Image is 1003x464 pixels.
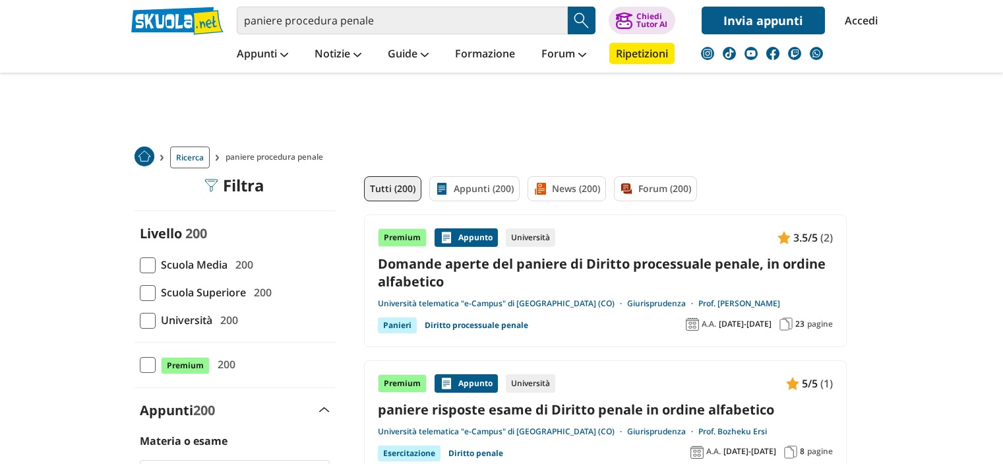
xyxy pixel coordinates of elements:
[193,401,215,419] span: 200
[384,43,432,67] a: Guide
[528,176,606,201] a: News (200)
[609,7,675,34] button: ChiediTutor AI
[249,284,272,301] span: 200
[636,13,667,28] div: Chiedi Tutor AI
[614,176,697,201] a: Forum (200)
[364,176,421,201] a: Tutti (200)
[807,319,833,329] span: pagine
[609,43,675,64] a: Ripetizioni
[533,182,547,195] img: News filtro contenuto
[233,43,291,67] a: Appunti
[786,377,799,390] img: Appunti contenuto
[435,374,498,393] div: Appunto
[378,317,417,333] div: Panieri
[766,47,779,60] img: facebook
[185,224,207,242] span: 200
[378,426,627,437] a: Università telematica "e-Campus" di [GEOGRAPHIC_DATA] (CO)
[226,147,328,168] span: paniere procedura penale
[448,446,503,461] a: Diritto penale
[690,446,704,459] img: Anno accademico
[538,43,590,67] a: Forum
[810,47,823,60] img: WhatsApp
[723,47,736,60] img: tiktok
[440,377,453,390] img: Appunti contenuto
[701,47,714,60] img: instagram
[378,298,627,309] a: Università telematica "e-Campus" di [GEOGRAPHIC_DATA] (CO)
[429,176,520,201] a: Appunti (200)
[156,284,246,301] span: Scuola Superiore
[506,374,555,393] div: Università
[820,375,833,392] span: (1)
[140,401,215,419] label: Appunti
[378,401,833,418] a: paniere risposte esame di Diritto penale in ordine alfabetico
[311,43,365,67] a: Notizie
[204,176,264,195] div: Filtra
[784,446,797,459] img: Pagine
[788,47,801,60] img: twitch
[779,317,793,331] img: Pagine
[440,231,453,244] img: Appunti contenuto
[702,319,716,329] span: A.A.
[802,375,818,392] span: 5/5
[807,446,833,457] span: pagine
[620,182,633,195] img: Forum filtro contenuto
[706,446,721,457] span: A.A.
[230,256,253,273] span: 200
[319,407,330,413] img: Apri e chiudi sezione
[135,147,154,168] a: Home
[170,147,210,168] a: Ricerca
[156,312,212,329] span: Università
[795,319,805,329] span: 23
[698,426,767,437] a: Prof. Bozheku Ersi
[204,179,218,192] img: Filtra filtri mobile
[452,43,518,67] a: Formazione
[627,426,698,437] a: Giurisprudenza
[161,357,210,374] span: Premium
[378,374,427,393] div: Premium
[723,446,776,457] span: [DATE]-[DATE]
[698,298,780,309] a: Prof. [PERSON_NAME]
[719,319,772,329] span: [DATE]-[DATE]
[702,7,825,34] a: Invia appunti
[777,231,791,244] img: Appunti contenuto
[845,7,872,34] a: Accedi
[378,228,427,247] div: Premium
[140,434,228,448] label: Materia o esame
[156,256,228,273] span: Scuola Media
[378,446,441,461] div: Esercitazione
[568,7,595,34] button: Search Button
[425,317,528,333] a: Diritto processuale penale
[793,229,818,246] span: 3.5/5
[378,255,833,290] a: Domande aperte del paniere di Diritto processuale penale, in ordine alfabetico
[572,11,592,30] img: Cerca appunti, riassunti o versioni
[627,298,698,309] a: Giurisprudenza
[820,229,833,246] span: (2)
[686,317,699,331] img: Anno accademico
[800,446,805,457] span: 8
[435,182,448,195] img: Appunti filtro contenuto
[237,7,568,34] input: Cerca appunti, riassunti o versioni
[140,224,182,242] label: Livello
[506,228,555,247] div: Università
[435,228,498,247] div: Appunto
[215,312,238,329] span: 200
[745,47,758,60] img: youtube
[212,356,235,373] span: 200
[135,147,154,166] img: Home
